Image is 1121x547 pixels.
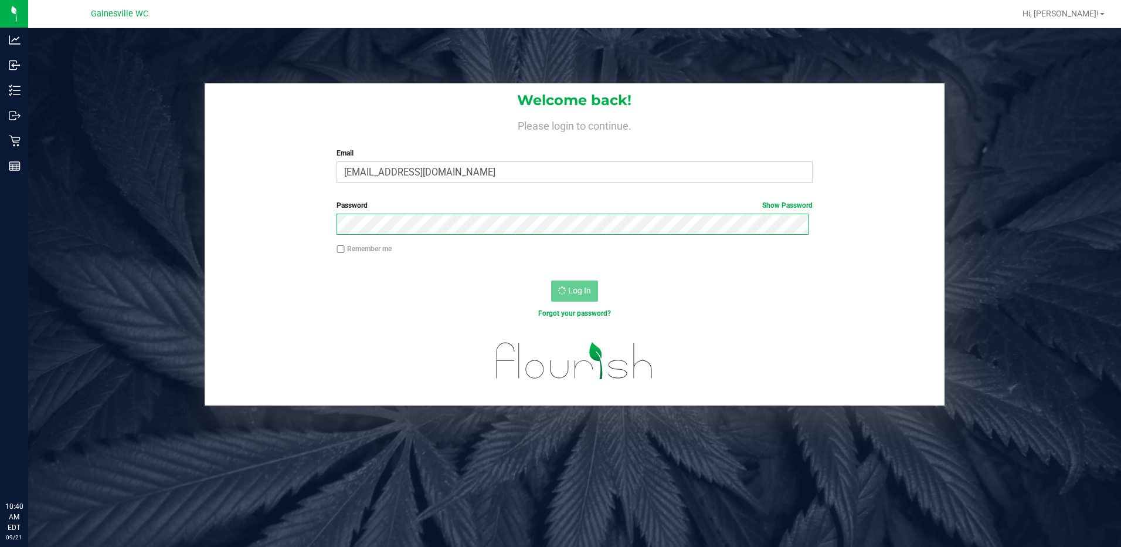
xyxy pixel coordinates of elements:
[91,9,148,19] span: Gainesville WC
[482,331,667,391] img: flourish_logo.svg
[9,85,21,96] inline-svg: Inventory
[337,245,345,254] input: Remember me
[337,201,368,210] span: Password
[9,110,21,121] inline-svg: Outbound
[568,286,591,295] span: Log In
[9,59,21,71] inline-svg: Inbound
[205,117,945,131] h4: Please login to continue.
[5,501,23,533] p: 10:40 AM EDT
[9,34,21,46] inline-svg: Analytics
[205,93,945,108] h1: Welcome back!
[337,244,392,254] label: Remember me
[538,309,611,318] a: Forgot your password?
[551,281,598,302] button: Log In
[1023,9,1099,18] span: Hi, [PERSON_NAME]!
[9,160,21,172] inline-svg: Reports
[337,148,813,158] label: Email
[5,533,23,542] p: 09/21
[762,201,813,210] a: Show Password
[9,135,21,147] inline-svg: Retail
